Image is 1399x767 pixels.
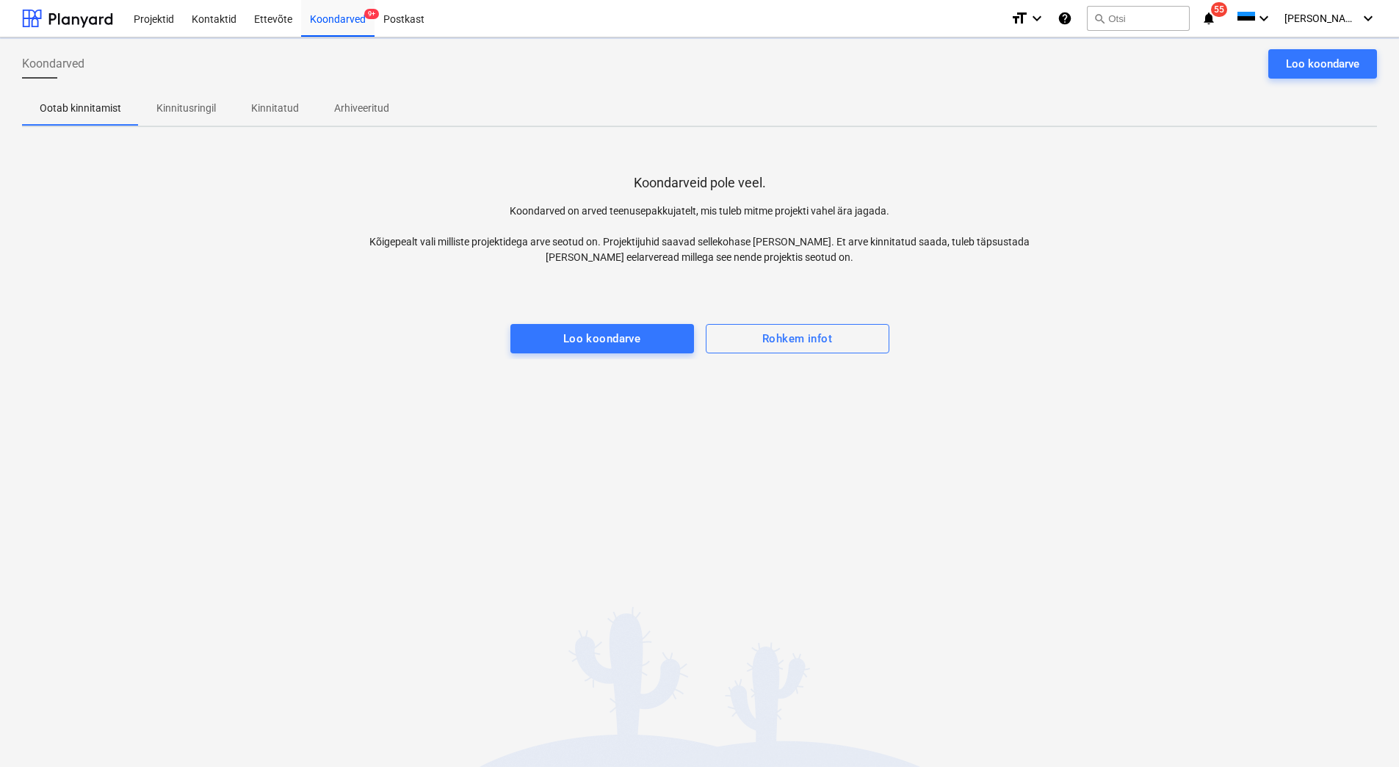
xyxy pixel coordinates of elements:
[1058,10,1072,27] i: Abikeskus
[1255,10,1273,27] i: keyboard_arrow_down
[762,329,832,348] div: Rohkem infot
[563,329,641,348] div: Loo koondarve
[361,204,1038,265] p: Koondarved on arved teenusepakkujatelt, mis tuleb mitme projekti vahel ära jagada. Kõigepealt val...
[1286,54,1359,73] div: Loo koondarve
[1201,10,1216,27] i: notifications
[40,101,121,116] p: Ootab kinnitamist
[1359,10,1377,27] i: keyboard_arrow_down
[1284,12,1358,24] span: [PERSON_NAME]
[706,324,889,353] button: Rohkem infot
[1326,696,1399,767] iframe: Chat Widget
[510,324,694,353] button: Loo koondarve
[1087,6,1190,31] button: Otsi
[1268,49,1377,79] button: Loo koondarve
[251,101,299,116] p: Kinnitatud
[334,101,389,116] p: Arhiveeritud
[1028,10,1046,27] i: keyboard_arrow_down
[364,9,379,19] span: 9+
[1011,10,1028,27] i: format_size
[1093,12,1105,24] span: search
[634,174,766,192] p: Koondarveid pole veel.
[156,101,216,116] p: Kinnitusringil
[22,55,84,73] span: Koondarved
[1211,2,1227,17] span: 55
